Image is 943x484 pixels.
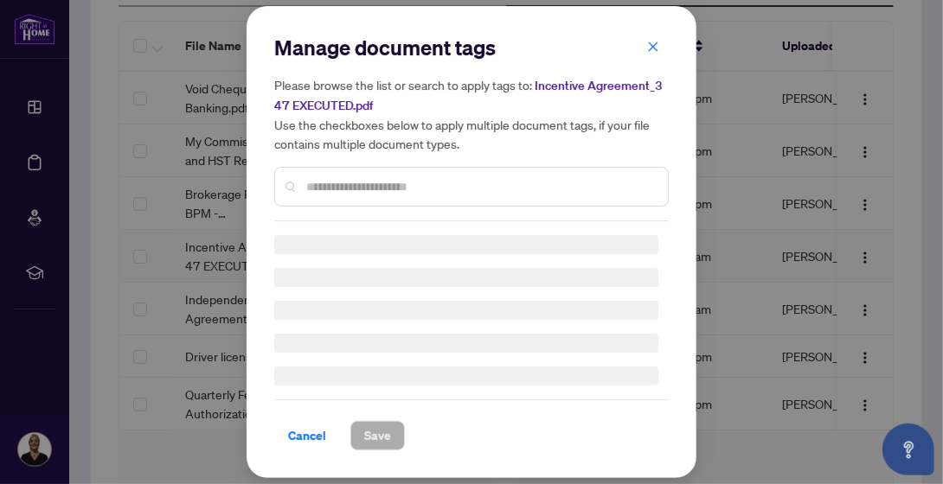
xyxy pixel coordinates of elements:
h5: Please browse the list or search to apply tags to: Use the checkboxes below to apply multiple doc... [274,75,669,153]
span: close [647,41,659,53]
span: Cancel [288,422,326,449]
button: Cancel [274,421,340,450]
button: Save [350,421,405,450]
button: Open asap [882,423,934,475]
h2: Manage document tags [274,34,669,61]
